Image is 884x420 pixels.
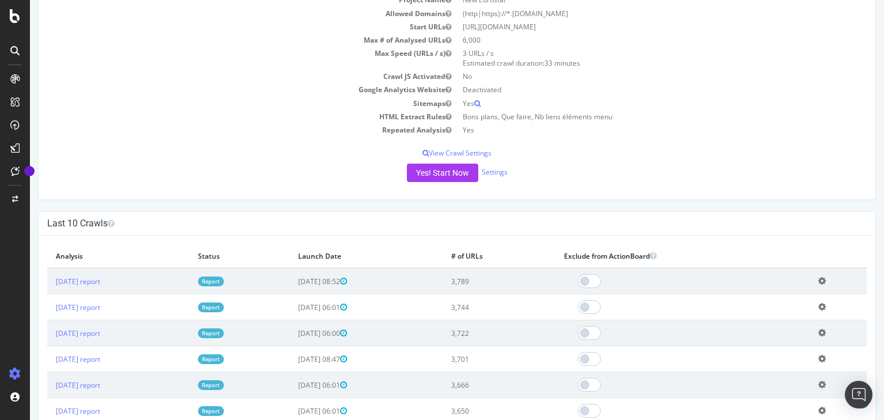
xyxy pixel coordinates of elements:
td: Max # of Analysed URLs [17,33,427,47]
a: [DATE] report [26,277,70,286]
span: 33 minutes [515,58,550,68]
a: [DATE] report [26,380,70,390]
td: Sitemaps [17,97,427,110]
th: Analysis [17,244,159,268]
span: [DATE] 06:01 [268,406,317,416]
div: Tooltip anchor [24,166,35,176]
td: 3 URLs / s Estimated crawl duration: [427,47,837,70]
td: Allowed Domains [17,7,427,20]
h4: Last 10 Crawls [17,218,837,229]
td: Deactivated [427,83,837,96]
th: Status [159,244,259,268]
td: Crawl JS Activated [17,70,427,83]
p: View Crawl Settings [17,148,837,158]
a: Report [168,354,194,364]
td: Bons plans, Que faire, Nb liens éléments menu [427,110,837,123]
td: 3,701 [413,346,525,372]
span: [DATE] 06:00 [268,328,317,338]
td: 3,744 [413,294,525,320]
a: Report [168,302,194,312]
th: # of URLs [413,244,525,268]
span: [DATE] 06:01 [268,302,317,312]
a: Report [168,277,194,286]
td: 3,789 [413,268,525,294]
span: [DATE] 08:47 [268,354,317,364]
td: 3,722 [413,320,525,346]
td: No [427,70,837,83]
td: HTML Extract Rules [17,110,427,123]
td: Start URLs [17,20,427,33]
td: Repeated Analysis [17,123,427,137]
td: (http|https)://*.[DOMAIN_NAME] [427,7,837,20]
a: [DATE] report [26,354,70,364]
th: Launch Date [260,244,413,268]
td: Max Speed (URLs / s) [17,47,427,70]
span: [DATE] 06:01 [268,380,317,390]
td: 6,000 [427,33,837,47]
td: [URL][DOMAIN_NAME] [427,20,837,33]
a: Report [168,406,194,416]
td: Yes [427,123,837,137]
a: [DATE] report [26,302,70,312]
a: Report [168,328,194,338]
td: Google Analytics Website [17,83,427,96]
div: Open Intercom Messenger [845,381,872,408]
a: Report [168,380,194,390]
button: Yes! Start Now [377,164,448,182]
th: Exclude from ActionBoard [525,244,780,268]
td: 3,666 [413,372,525,398]
a: Settings [452,167,478,177]
a: [DATE] report [26,406,70,416]
a: [DATE] report [26,328,70,338]
td: Yes [427,97,837,110]
span: [DATE] 08:52 [268,277,317,286]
